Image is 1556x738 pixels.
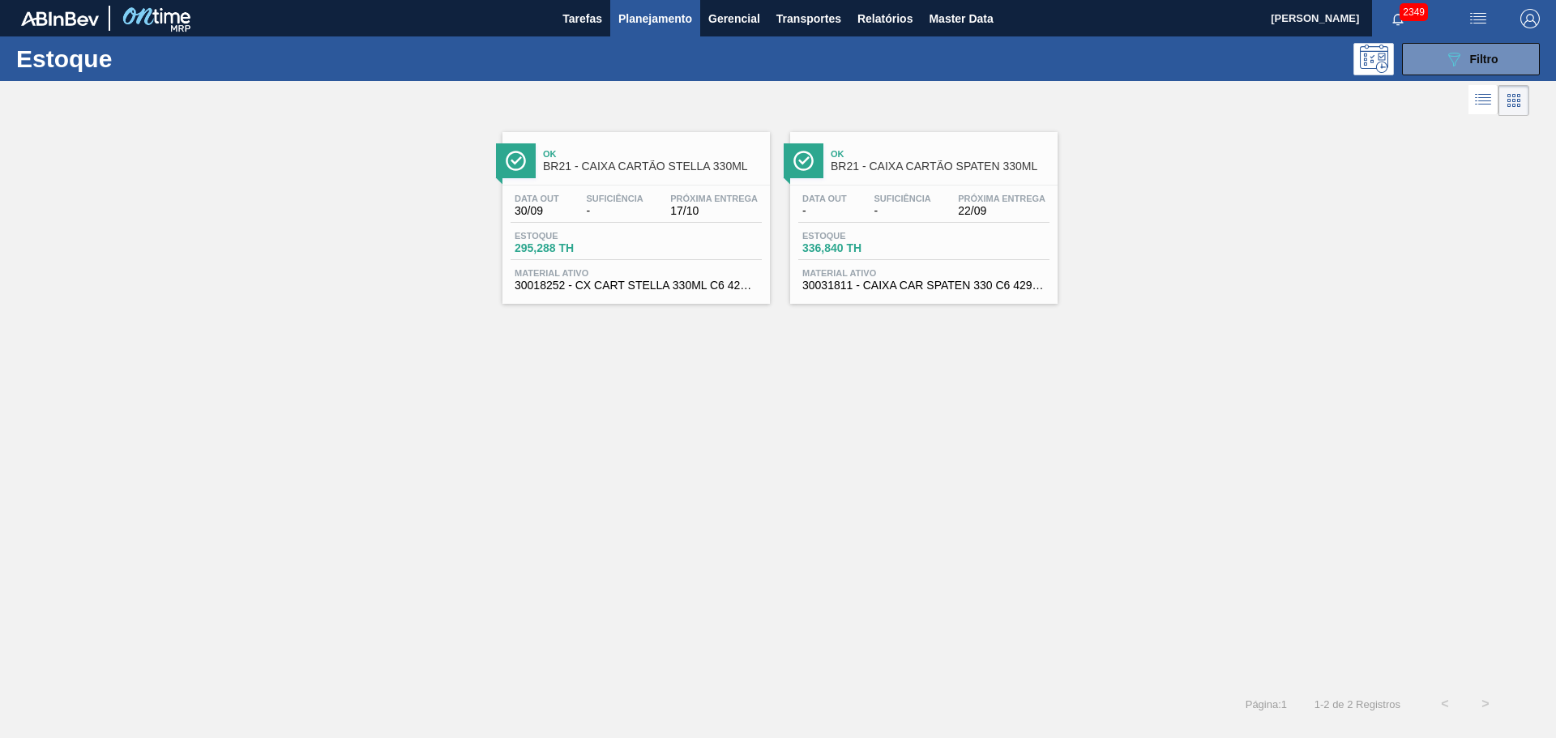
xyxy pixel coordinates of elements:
[802,194,847,203] span: Data out
[793,151,814,171] img: Ícone
[776,9,841,28] span: Transportes
[831,149,1049,159] span: Ok
[1353,43,1394,75] div: Pogramando: nenhum usuário selecionado
[874,205,930,217] span: -
[515,231,628,241] span: Estoque
[515,242,628,254] span: 295,288 TH
[1311,698,1400,710] span: 1 - 2 de 2 Registros
[1402,43,1540,75] button: Filtro
[490,120,778,304] a: ÍconeOkBR21 - CAIXA CARTÃO STELLA 330MLData out30/09Suficiência-Próxima Entrega17/10Estoque295,28...
[586,205,643,217] span: -
[802,268,1045,278] span: Material ativo
[586,194,643,203] span: Suficiência
[16,49,259,68] h1: Estoque
[562,9,602,28] span: Tarefas
[515,194,559,203] span: Data out
[1468,9,1488,28] img: userActions
[515,268,758,278] span: Material ativo
[802,231,916,241] span: Estoque
[515,205,559,217] span: 30/09
[802,205,847,217] span: -
[857,9,913,28] span: Relatórios
[670,205,758,217] span: 17/10
[1372,7,1424,30] button: Notificações
[1425,684,1465,724] button: <
[778,120,1066,304] a: ÍconeOkBR21 - CAIXA CARTÃO SPATEN 330MLData out-Suficiência-Próxima Entrega22/09Estoque336,840 TH...
[1520,9,1540,28] img: Logout
[1470,53,1498,66] span: Filtro
[1465,684,1506,724] button: >
[874,194,930,203] span: Suficiência
[708,9,760,28] span: Gerencial
[543,149,762,159] span: Ok
[958,205,1045,217] span: 22/09
[543,160,762,173] span: BR21 - CAIXA CARTÃO STELLA 330ML
[670,194,758,203] span: Próxima Entrega
[1400,3,1428,21] span: 2349
[1246,698,1287,710] span: Página : 1
[506,151,526,171] img: Ícone
[515,279,758,292] span: 30018252 - CX CART STELLA 330ML C6 429 298G
[1498,85,1529,116] div: Visão em Cards
[802,242,916,254] span: 336,840 TH
[21,11,99,26] img: TNhmsLtSVTkK8tSr43FrP2fwEKptu5GPRR3wAAAABJRU5ErkJggg==
[618,9,692,28] span: Planejamento
[1468,85,1498,116] div: Visão em Lista
[929,9,993,28] span: Master Data
[802,279,1045,292] span: 30031811 - CAIXA CAR SPATEN 330 C6 429 WR
[958,194,1045,203] span: Próxima Entrega
[831,160,1049,173] span: BR21 - CAIXA CARTÃO SPATEN 330ML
